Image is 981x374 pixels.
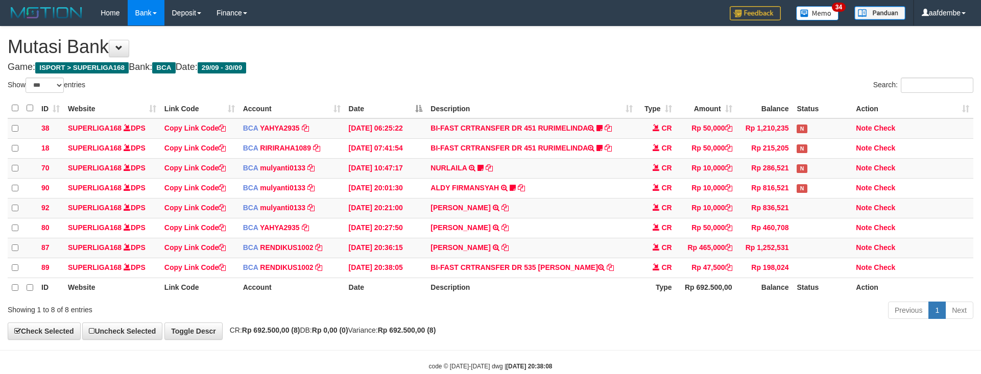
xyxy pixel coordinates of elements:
[345,258,427,278] td: [DATE] 20:38:05
[64,158,160,178] td: DPS
[260,223,300,232] a: YAHYA2935
[730,6,781,20] img: Feedback.jpg
[345,158,427,178] td: [DATE] 10:47:17
[661,243,672,252] span: CR
[8,322,81,340] a: Check Selected
[661,223,672,232] span: CR
[345,218,427,238] td: [DATE] 20:27:50
[725,144,732,152] a: Copy Rp 50,000 to clipboard
[68,164,122,172] a: SUPERLIGA168
[725,223,732,232] a: Copy Rp 50,000 to clipboard
[64,238,160,258] td: DPS
[430,184,499,192] a: ALDY FIRMANSYAH
[426,278,636,297] th: Description
[307,164,315,172] a: Copy mulyanti0133 to clipboard
[676,258,736,278] td: Rp 47,500
[874,223,895,232] a: Check
[856,144,872,152] a: Note
[378,326,436,334] strong: Rp 692.500,00 (8)
[874,263,895,271] a: Check
[607,263,614,271] a: Copy BI-FAST CRTRANSFER DR 535 IRWAN SOFWAN to clipboard
[661,204,672,212] span: CR
[797,144,807,153] span: Has Note
[661,164,672,172] span: CR
[64,218,160,238] td: DPS
[41,184,50,192] span: 90
[852,278,973,297] th: Action
[302,124,309,132] a: Copy YAHYA2935 to clipboard
[68,204,122,212] a: SUPERLIGA168
[501,243,509,252] a: Copy MELYA ROSA NAINGGO to clipboard
[164,243,226,252] a: Copy Link Code
[874,184,895,192] a: Check
[736,118,793,139] td: Rp 1,210,235
[243,263,258,271] span: BCA
[345,98,427,118] th: Date: activate to sort column descending
[345,198,427,218] td: [DATE] 20:21:00
[928,302,946,319] a: 1
[82,322,162,340] a: Uncheck Selected
[160,98,239,118] th: Link Code: activate to sort column ascending
[676,158,736,178] td: Rp 10,000
[225,326,436,334] span: CR: DB: Variance:
[637,278,676,297] th: Type
[874,204,895,212] a: Check
[243,164,258,172] span: BCA
[430,243,490,252] a: [PERSON_NAME]
[64,278,160,297] th: Website
[854,6,905,20] img: panduan.png
[797,124,807,133] span: Has Note
[315,243,322,252] a: Copy RENDIKUS1002 to clipboard
[856,223,872,232] a: Note
[832,3,846,12] span: 34
[661,184,672,192] span: CR
[8,78,85,93] label: Show entries
[661,144,672,152] span: CR
[41,124,50,132] span: 38
[426,118,636,139] td: BI-FAST CRTRANSFER DR 451 RURIMELINDA
[242,326,300,334] strong: Rp 692.500,00 (8)
[676,178,736,198] td: Rp 10,000
[64,118,160,139] td: DPS
[243,124,258,132] span: BCA
[164,124,226,132] a: Copy Link Code
[260,144,311,152] a: RIRIRAHA1089
[312,326,348,334] strong: Rp 0,00 (0)
[41,204,50,212] span: 92
[797,184,807,193] span: Has Note
[345,138,427,158] td: [DATE] 07:41:54
[874,124,895,132] a: Check
[736,218,793,238] td: Rp 460,708
[64,98,160,118] th: Website: activate to sort column ascending
[856,164,872,172] a: Note
[345,238,427,258] td: [DATE] 20:36:15
[64,258,160,278] td: DPS
[736,198,793,218] td: Rp 836,521
[8,37,973,57] h1: Mutasi Bank
[426,98,636,118] th: Description: activate to sort column ascending
[945,302,973,319] a: Next
[315,263,322,271] a: Copy RENDIKUS1002 to clipboard
[243,144,258,152] span: BCA
[725,164,732,172] a: Copy Rp 10,000 to clipboard
[605,144,612,152] a: Copy BI-FAST CRTRANSFER DR 451 RURIMELINDA to clipboard
[736,238,793,258] td: Rp 1,252,531
[852,98,973,118] th: Action: activate to sort column ascending
[506,363,552,370] strong: [DATE] 20:38:08
[874,243,895,252] a: Check
[41,263,50,271] span: 89
[430,223,490,232] a: [PERSON_NAME]
[164,263,226,271] a: Copy Link Code
[661,263,672,271] span: CR
[198,62,247,73] span: 29/09 - 30/09
[152,62,175,73] span: BCA
[888,302,929,319] a: Previous
[725,124,732,132] a: Copy Rp 50,000 to clipboard
[676,238,736,258] td: Rp 465,000
[8,301,401,315] div: Showing 1 to 8 of 8 entries
[793,98,852,118] th: Status
[736,98,793,118] th: Balance
[518,184,525,192] a: Copy ALDY FIRMANSYAH to clipboard
[676,118,736,139] td: Rp 50,000
[243,243,258,252] span: BCA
